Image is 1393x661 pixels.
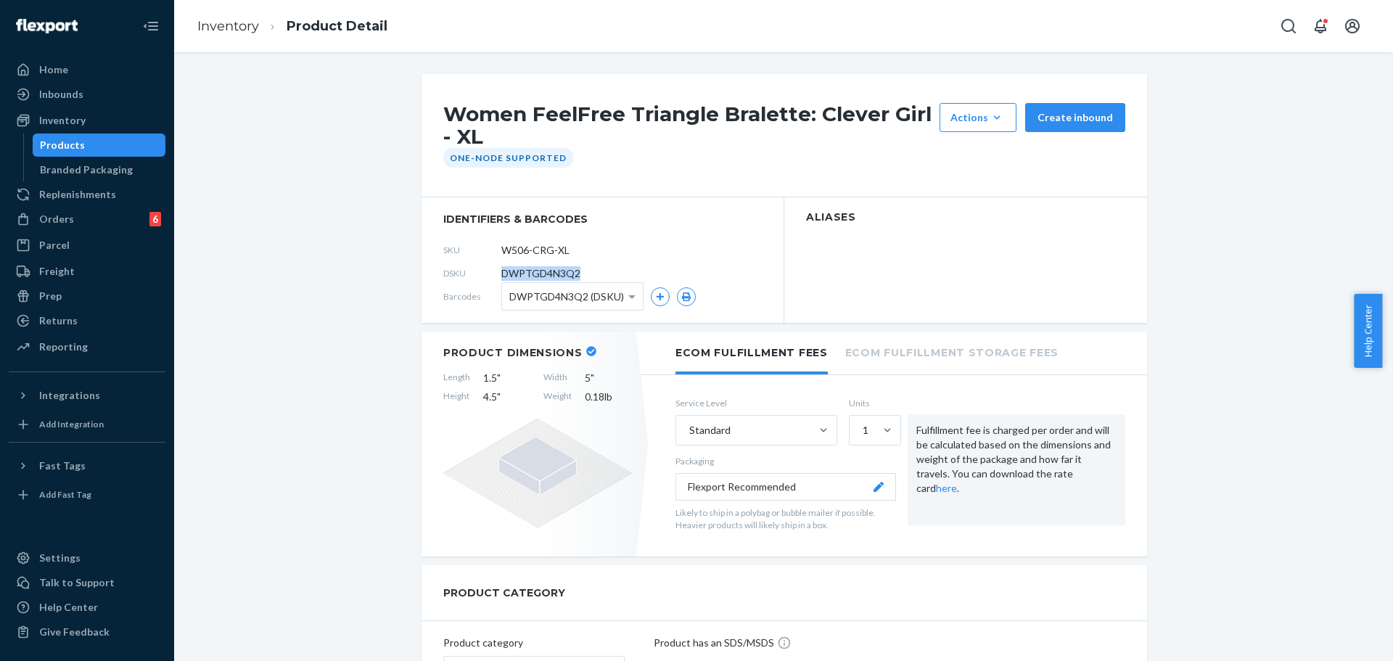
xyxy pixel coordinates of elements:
a: Inventory [9,109,165,132]
button: Close Navigation [136,12,165,41]
div: Home [39,62,68,77]
a: Replenishments [9,183,165,206]
div: 1 [863,423,868,438]
span: 0.18 lb [585,390,632,404]
span: " [591,371,594,384]
span: Weight [543,390,572,404]
div: Parcel [39,238,70,253]
div: Fast Tags [39,459,86,473]
div: Fulfillment fee is charged per order and will be calculated based on the dimensions and weight of... [908,414,1125,526]
a: Add Integration [9,413,165,436]
a: Prep [9,284,165,308]
span: 4.5 [483,390,530,404]
div: Products [40,138,85,152]
button: Help Center [1354,294,1382,368]
div: Settings [39,551,81,565]
div: Orders [39,212,74,226]
a: Add Fast Tag [9,483,165,506]
div: Replenishments [39,187,116,202]
div: Integrations [39,388,100,403]
a: Home [9,58,165,81]
a: here [936,482,957,494]
div: Talk to Support [39,575,115,590]
input: 1 [861,423,863,438]
div: Branded Packaging [40,163,133,177]
button: Open notifications [1306,12,1335,41]
button: Actions [940,103,1016,132]
div: Reporting [39,340,88,354]
button: Fast Tags [9,454,165,477]
button: Create inbound [1025,103,1125,132]
a: Orders6 [9,208,165,231]
h1: Women FeelFree Triangle Bralette: Clever Girl - XL [443,103,932,148]
li: Ecom Fulfillment Storage Fees [845,332,1059,371]
a: Parcel [9,234,165,257]
div: One-Node Supported [443,148,573,168]
a: Returns [9,309,165,332]
div: Add Fast Tag [39,488,91,501]
a: Branded Packaging [33,158,166,181]
a: Freight [9,260,165,283]
label: Service Level [675,397,837,409]
button: Open account menu [1338,12,1367,41]
span: SKU [443,244,501,256]
span: DSKU [443,267,501,279]
div: Prep [39,289,62,303]
span: DWPTGD4N3Q2 [501,266,580,281]
div: Inbounds [39,87,83,102]
div: Freight [39,264,75,279]
a: Help Center [9,596,165,619]
p: Likely to ship in a polybag or bubble mailer if possible. Heavier products will likely ship in a ... [675,506,896,531]
span: Height [443,390,470,404]
a: Reporting [9,335,165,358]
div: Give Feedback [39,625,110,639]
a: Inventory [197,18,259,34]
span: " [497,390,501,403]
h2: Aliases [806,212,1125,223]
span: Width [543,371,572,385]
a: Settings [9,546,165,570]
a: Inbounds [9,83,165,106]
button: Open Search Box [1274,12,1303,41]
span: 5 [585,371,632,385]
span: DWPTGD4N3Q2 (DSKU) [509,284,624,309]
span: " [497,371,501,384]
label: Units [849,397,896,409]
button: Integrations [9,384,165,407]
a: Products [33,134,166,157]
a: Product Detail [287,18,387,34]
div: Add Integration [39,418,104,430]
div: Help Center [39,600,98,615]
h2: PRODUCT CATEGORY [443,580,565,606]
p: Product category [443,636,625,650]
a: Talk to Support [9,571,165,594]
span: Barcodes [443,290,501,303]
span: Length [443,371,470,385]
div: Actions [950,110,1006,125]
p: Product has an SDS/MSDS [654,636,774,650]
div: Returns [39,313,78,328]
span: 1.5 [483,371,530,385]
div: 6 [149,212,161,226]
div: Standard [689,423,731,438]
input: Standard [688,423,689,438]
p: Packaging [675,455,896,467]
span: identifiers & barcodes [443,212,762,226]
li: Ecom Fulfillment Fees [675,332,828,374]
img: Flexport logo [16,19,78,33]
div: Inventory [39,113,86,128]
h2: Product Dimensions [443,346,583,359]
button: Flexport Recommended [675,473,896,501]
button: Give Feedback [9,620,165,644]
ol: breadcrumbs [186,5,399,48]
